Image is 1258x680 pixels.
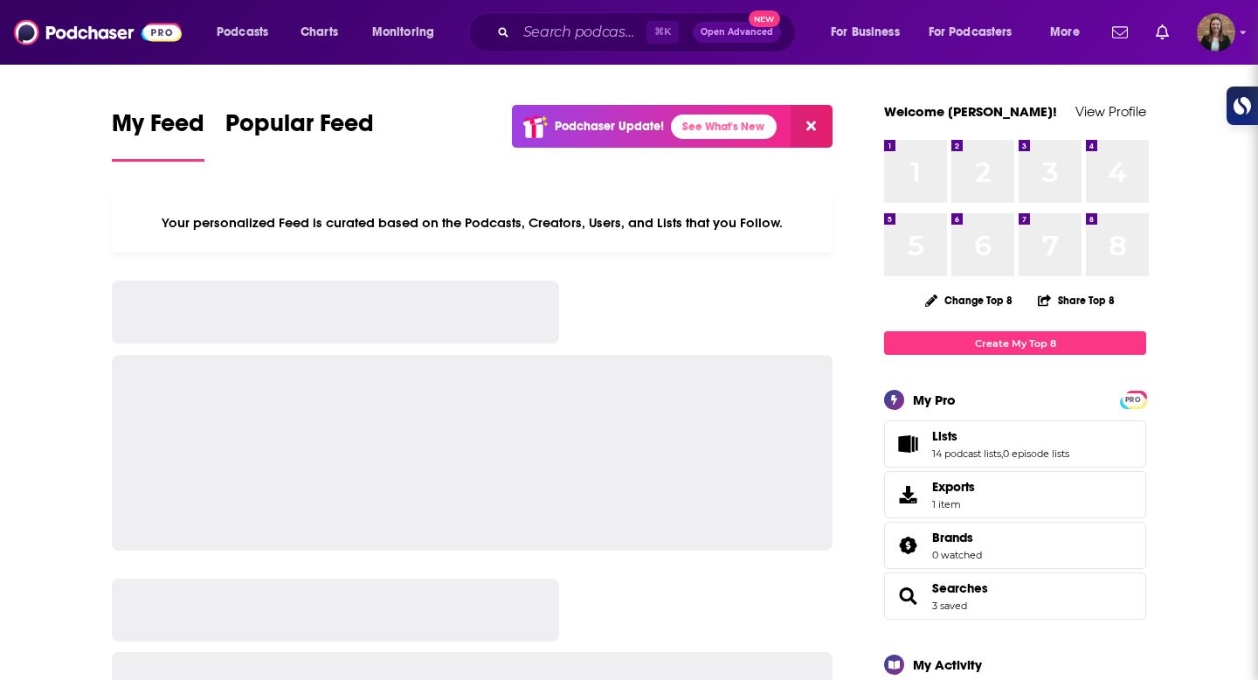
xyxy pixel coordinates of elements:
span: New [749,10,780,27]
div: Your personalized Feed is curated based on the Podcasts, Creators, Users, and Lists that you Follow. [112,193,833,253]
a: 0 episode lists [1003,448,1069,460]
a: Searches [932,580,988,596]
p: Podchaser Update! [555,119,664,134]
span: Popular Feed [225,108,374,149]
a: Brands [890,533,925,558]
span: Exports [932,479,975,495]
a: Show notifications dropdown [1149,17,1176,47]
a: View Profile [1075,103,1146,120]
span: For Business [831,20,900,45]
a: Welcome [PERSON_NAME]! [884,103,1057,120]
button: open menu [204,18,291,46]
span: Logged in as k_burns [1197,13,1235,52]
span: Monitoring [372,20,434,45]
span: Podcasts [217,20,268,45]
span: PRO [1123,393,1144,406]
a: Show notifications dropdown [1105,17,1135,47]
span: Charts [301,20,338,45]
span: 1 item [932,498,975,510]
button: open menu [819,18,922,46]
a: Create My Top 8 [884,331,1146,355]
a: My Feed [112,108,204,162]
a: Popular Feed [225,108,374,162]
span: Open Advanced [701,28,773,37]
span: For Podcasters [929,20,1013,45]
span: Exports [890,482,925,507]
button: Show profile menu [1197,13,1235,52]
a: 3 saved [932,600,967,612]
span: Lists [932,428,957,444]
a: Lists [890,432,925,456]
a: Brands [932,530,982,545]
a: Exports [884,471,1146,518]
button: Change Top 8 [915,289,1023,311]
a: Lists [932,428,1069,444]
a: Searches [890,584,925,608]
span: Searches [884,572,1146,620]
span: ⌘ K [646,21,679,44]
a: See What's New [671,114,777,139]
span: My Feed [112,108,204,149]
span: , [1001,448,1003,460]
button: Share Top 8 [1037,283,1116,317]
input: Search podcasts, credits, & more... [516,18,646,46]
span: More [1050,20,1080,45]
div: Search podcasts, credits, & more... [485,12,812,52]
a: 14 podcast lists [932,448,1001,460]
button: Open AdvancedNew [693,22,781,43]
span: Lists [884,420,1146,468]
a: Charts [289,18,349,46]
span: Brands [932,530,973,545]
img: User Profile [1197,13,1235,52]
button: open menu [360,18,457,46]
div: My Pro [913,392,956,408]
div: My Activity [913,656,982,673]
button: open menu [1038,18,1102,46]
a: PRO [1123,392,1144,406]
span: Brands [884,522,1146,569]
a: 0 watched [932,549,982,561]
button: open menu [917,18,1038,46]
img: Podchaser - Follow, Share and Rate Podcasts [14,16,182,49]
